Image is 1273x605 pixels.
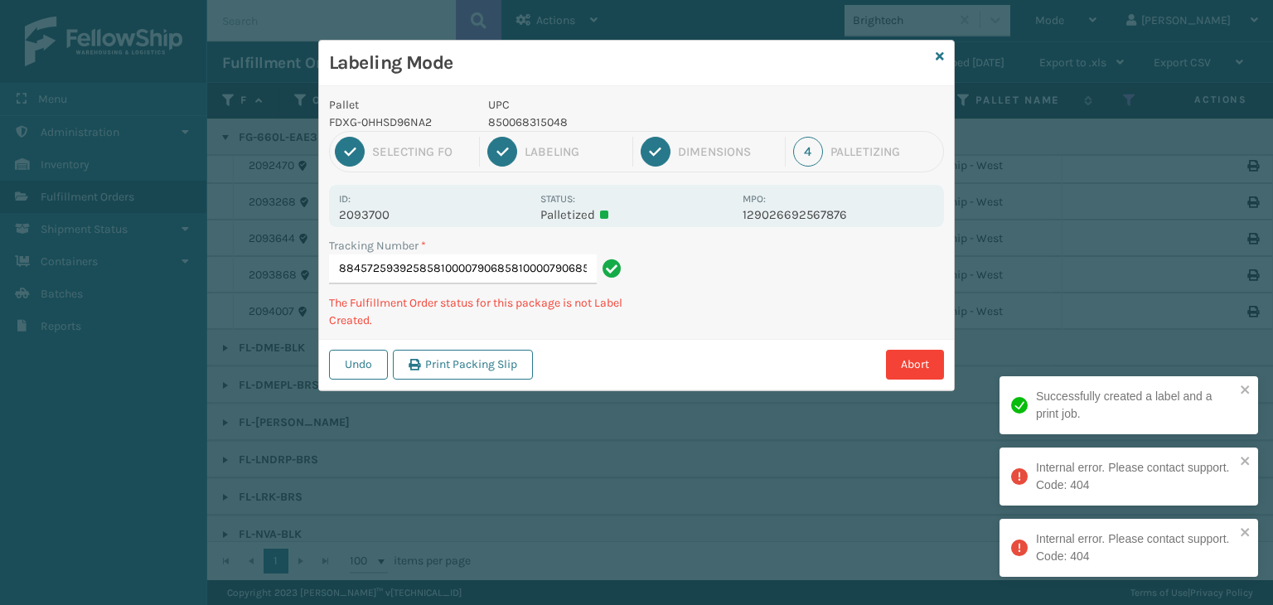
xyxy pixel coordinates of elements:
[525,144,624,159] div: Labeling
[488,114,733,131] p: 850068315048
[488,96,733,114] p: UPC
[540,193,575,205] label: Status:
[1240,525,1251,541] button: close
[487,137,517,167] div: 2
[339,207,530,222] p: 2093700
[641,137,670,167] div: 3
[540,207,732,222] p: Palletized
[335,137,365,167] div: 1
[1240,383,1251,399] button: close
[743,193,766,205] label: MPO:
[393,350,533,380] button: Print Packing Slip
[743,207,934,222] p: 129026692567876
[1036,388,1235,423] div: Successfully created a label and a print job.
[329,237,426,254] label: Tracking Number
[372,144,472,159] div: Selecting FO
[1240,454,1251,470] button: close
[329,294,627,329] p: The Fulfillment Order status for this package is not Label Created.
[1036,459,1235,494] div: Internal error. Please contact support. Code: 404
[329,350,388,380] button: Undo
[329,96,468,114] p: Pallet
[329,51,929,75] h3: Labeling Mode
[339,193,351,205] label: Id:
[793,137,823,167] div: 4
[329,114,468,131] p: FDXG-0HHSD96NA2
[830,144,938,159] div: Palletizing
[886,350,944,380] button: Abort
[1036,530,1235,565] div: Internal error. Please contact support. Code: 404
[678,144,777,159] div: Dimensions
